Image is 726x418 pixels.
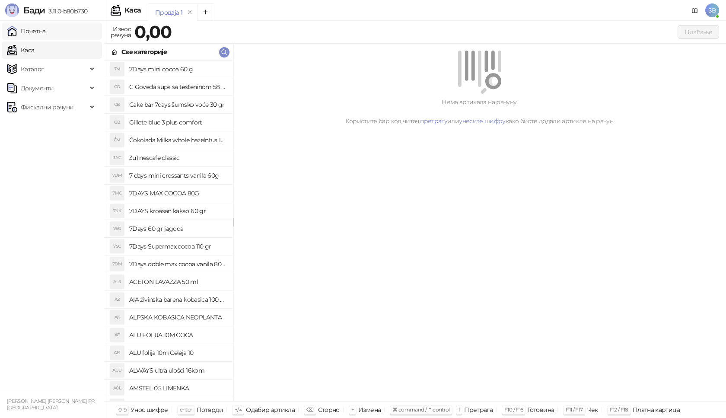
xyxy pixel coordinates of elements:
[464,404,493,415] div: Претрага
[184,9,195,16] button: remove
[129,310,226,324] h4: ALPSKA KOBASICA NEOPLANTA
[110,98,124,112] div: CB
[7,41,34,59] a: Каса
[420,117,447,125] a: претрагу
[129,169,226,182] h4: 7 days mini crossants vanila 60g
[21,80,54,97] span: Документи
[110,62,124,76] div: 7M
[318,404,340,415] div: Сторно
[131,404,168,415] div: Унос шифре
[504,406,523,413] span: F10 / F16
[129,257,226,271] h4: 7Days doble max cocoa vanila 80 gr
[459,406,460,413] span: f
[7,22,46,40] a: Почетна
[110,115,124,129] div: GB
[180,406,192,413] span: enter
[705,3,719,17] span: SB
[129,364,226,377] h4: ALWAYS ultra ulošci 16kom
[155,8,182,17] div: Продаја 1
[110,239,124,253] div: 7SC
[110,133,124,147] div: ČM
[110,275,124,289] div: AL5
[110,222,124,236] div: 76G
[110,310,124,324] div: AK
[110,257,124,271] div: 7DM
[197,404,223,415] div: Потврди
[121,47,167,57] div: Све категорије
[306,406,313,413] span: ⌫
[246,404,295,415] div: Одабир артикла
[129,186,226,200] h4: 7DAYS MAX COCOA 80G
[110,204,124,218] div: 7KK
[129,328,226,342] h4: ALU FOLIJA 10M COCA
[392,406,450,413] span: ⌘ command / ⌃ control
[7,398,95,411] small: [PERSON_NAME] [PERSON_NAME] PR [GEOGRAPHIC_DATA]
[110,364,124,377] div: AUU
[129,80,226,94] h4: C Goveđa supa sa testeninom 58 grama
[358,404,381,415] div: Измена
[110,328,124,342] div: AF
[110,169,124,182] div: 7DM
[244,97,716,126] div: Нема артикала на рачуну. Користите бар код читач, или како бисте додали артикле на рачун.
[129,204,226,218] h4: 7DAYS kroasan kakao 60 gr
[129,115,226,129] h4: Gillete blue 3 plus comfort
[110,186,124,200] div: 7MC
[129,151,226,165] h4: 3u1 nescafe classic
[124,7,141,14] div: Каса
[678,25,719,39] button: Плаћање
[688,3,702,17] a: Документација
[197,3,214,21] button: Add tab
[118,406,126,413] span: 0-9
[129,98,226,112] h4: Cake bar 7days šumsko voće 30 gr
[110,293,124,306] div: AŽ
[129,399,226,413] h4: AQUA VIVA 1.5 KNJAZ-/6/-----------------
[110,399,124,413] div: AV1
[110,151,124,165] div: 3NC
[45,7,87,15] span: 3.11.0-b80b730
[587,404,598,415] div: Чек
[129,222,226,236] h4: 7Days 60 gr jagoda
[110,80,124,94] div: CG
[129,275,226,289] h4: ACETON LAVAZZA 50 ml
[21,99,73,116] span: Фискални рачуни
[109,23,133,41] div: Износ рачуна
[129,62,226,76] h4: 7Days mini cocoa 60 g
[5,3,19,17] img: Logo
[459,117,506,125] a: унесите шифру
[129,293,226,306] h4: AIA živinska barena kobasica 100 gr
[21,61,44,78] span: Каталог
[134,21,172,42] strong: 0,00
[129,381,226,395] h4: AMSTEL 0,5 LIMENKA
[104,61,233,401] div: grid
[23,5,45,16] span: Бади
[110,381,124,395] div: A0L
[566,406,583,413] span: F11 / F17
[129,346,226,360] h4: ALU folija 10m Celeja 10
[351,406,354,413] span: +
[235,406,242,413] span: ↑/↓
[633,404,680,415] div: Платна картица
[610,406,628,413] span: F12 / F18
[129,133,226,147] h4: Čokolada Milka whole hazelntus 100 gr
[129,239,226,253] h4: 7Days Supermax cocoa 110 gr
[110,346,124,360] div: AF1
[527,404,554,415] div: Готовина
